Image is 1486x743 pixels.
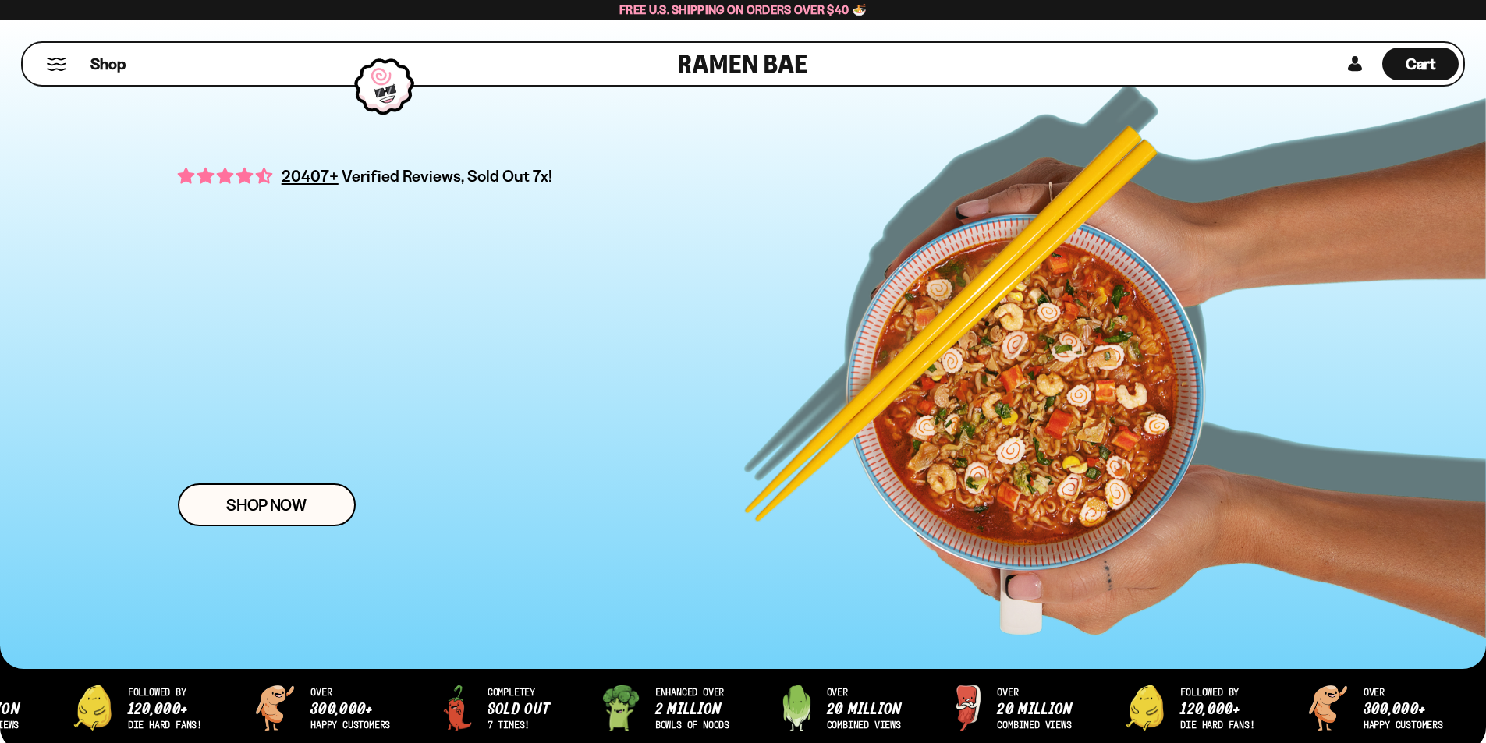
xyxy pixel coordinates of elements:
[90,54,126,75] span: Shop
[1406,55,1436,73] span: Cart
[226,497,307,513] span: Shop Now
[46,58,67,71] button: Mobile Menu Trigger
[619,2,867,17] span: Free U.S. Shipping on Orders over $40 🍜
[1382,43,1459,85] div: Cart
[178,483,356,526] a: Shop Now
[342,166,553,186] span: Verified Reviews, Sold Out 7x!
[90,48,126,80] a: Shop
[282,164,339,188] span: 20407+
